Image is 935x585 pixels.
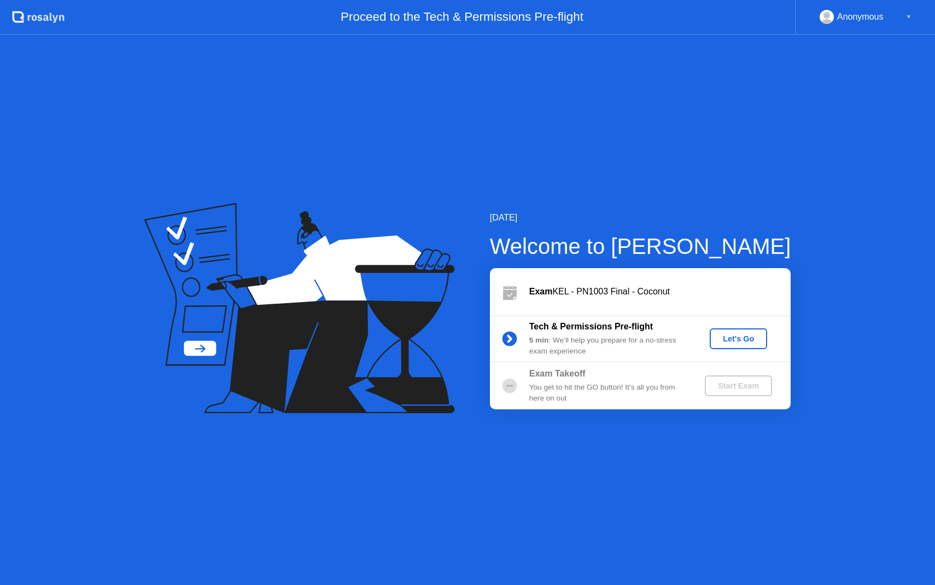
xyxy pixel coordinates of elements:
[906,10,911,24] div: ▼
[529,287,553,296] b: Exam
[490,211,791,224] div: [DATE]
[529,382,687,404] div: You get to hit the GO button! It’s all you from here on out
[529,322,653,331] b: Tech & Permissions Pre-flight
[529,336,549,344] b: 5 min
[490,230,791,263] div: Welcome to [PERSON_NAME]
[529,369,586,378] b: Exam Takeoff
[837,10,884,24] div: Anonymous
[714,334,763,343] div: Let's Go
[710,328,767,349] button: Let's Go
[705,375,772,396] button: Start Exam
[709,381,768,390] div: Start Exam
[529,285,791,298] div: KEL - PN1003 Final - Coconut
[529,335,687,357] div: : We’ll help you prepare for a no-stress exam experience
